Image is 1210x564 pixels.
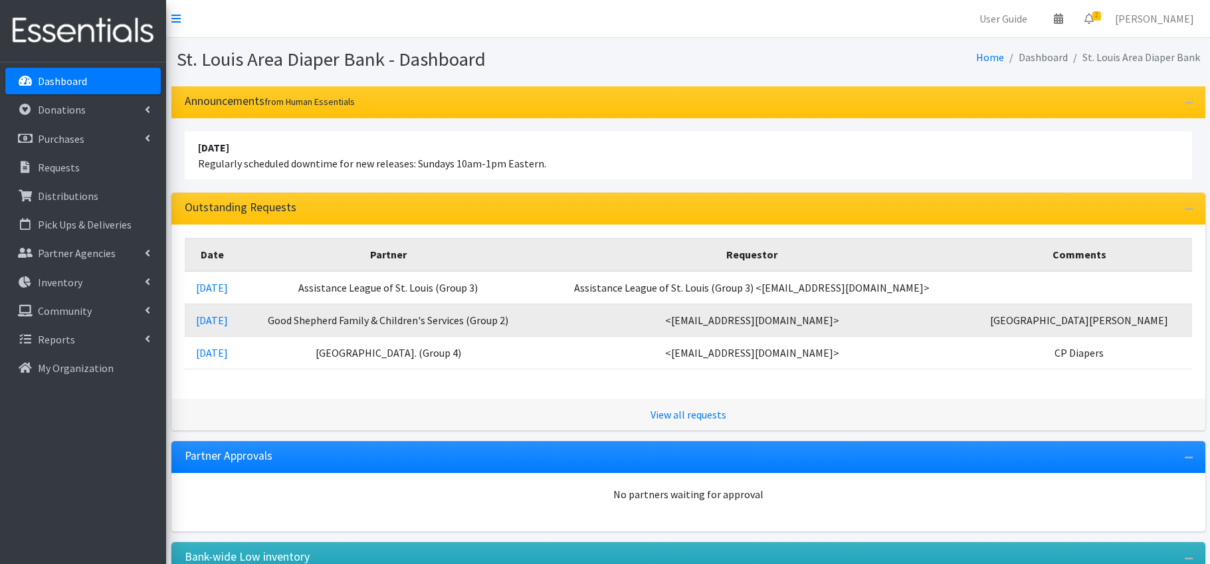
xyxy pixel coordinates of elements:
a: [DATE] [196,314,228,327]
a: [DATE] [196,346,228,359]
a: View all requests [651,408,726,421]
p: Purchases [38,132,84,145]
p: Reports [38,333,75,346]
a: User Guide [969,5,1038,32]
li: Dashboard [1004,48,1068,67]
a: 2 [1074,5,1104,32]
h3: Announcements [185,94,355,108]
th: Comments [967,238,1191,271]
a: Dashboard [5,68,161,94]
a: Donations [5,96,161,123]
a: Pick Ups & Deliveries [5,211,161,238]
td: <[EMAIL_ADDRESS][DOMAIN_NAME]> [537,304,967,336]
p: Inventory [38,276,82,289]
li: St. Louis Area Diaper Bank [1068,48,1200,67]
a: Reports [5,326,161,353]
small: from Human Essentials [264,96,355,108]
h3: Partner Approvals [185,449,272,463]
p: Dashboard [38,74,87,88]
p: Donations [38,103,86,116]
p: Pick Ups & Deliveries [38,218,132,231]
a: Requests [5,154,161,181]
a: [PERSON_NAME] [1104,5,1205,32]
a: Community [5,298,161,324]
th: Date [185,238,240,271]
strong: [DATE] [198,141,229,154]
h3: Outstanding Requests [185,201,296,215]
h3: Bank-wide Low inventory [185,550,310,564]
a: Inventory [5,269,161,296]
a: Home [976,50,1004,64]
th: Partner [240,238,537,271]
td: Assistance League of St. Louis (Group 3) <[EMAIL_ADDRESS][DOMAIN_NAME]> [537,271,967,304]
li: Regularly scheduled downtime for new releases: Sundays 10am-1pm Eastern. [185,132,1192,179]
p: Distributions [38,189,98,203]
img: HumanEssentials [5,9,161,53]
th: Requestor [537,238,967,271]
a: My Organization [5,355,161,381]
p: Community [38,304,92,318]
div: No partners waiting for approval [185,486,1192,502]
h1: St. Louis Area Diaper Bank - Dashboard [177,48,684,71]
td: Good Shepherd Family & Children's Services (Group 2) [240,304,537,336]
td: [GEOGRAPHIC_DATA]. (Group 4) [240,336,537,369]
a: Partner Agencies [5,240,161,266]
td: [GEOGRAPHIC_DATA][PERSON_NAME] [967,304,1191,336]
td: Assistance League of St. Louis (Group 3) [240,271,537,304]
td: CP Diapers [967,336,1191,369]
span: 2 [1092,11,1101,21]
p: Partner Agencies [38,246,116,260]
p: Requests [38,161,80,174]
p: My Organization [38,361,114,375]
a: Purchases [5,126,161,152]
td: <[EMAIL_ADDRESS][DOMAIN_NAME]> [537,336,967,369]
a: [DATE] [196,281,228,294]
a: Distributions [5,183,161,209]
